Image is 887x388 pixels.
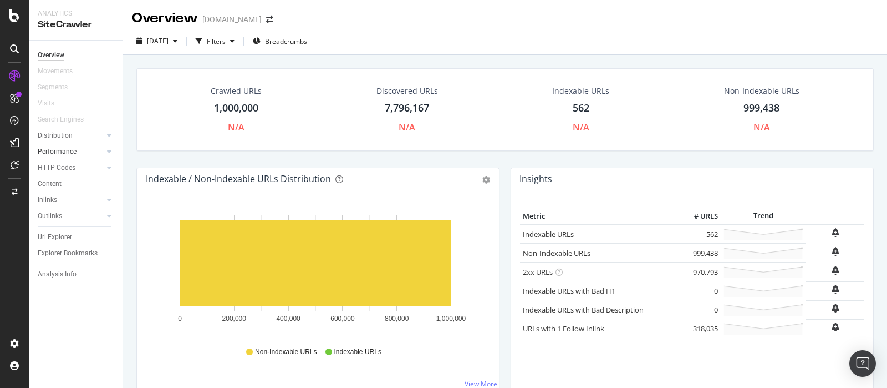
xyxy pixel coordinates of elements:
[38,98,65,109] a: Visits
[385,315,409,323] text: 800,000
[38,65,84,77] a: Movements
[676,319,721,338] td: 318,035
[676,300,721,319] td: 0
[520,208,676,225] th: Metric
[724,85,799,97] div: Non-Indexable URLs
[146,208,485,337] svg: A chart.
[676,208,721,225] th: # URLS
[222,315,247,323] text: 200,000
[832,285,839,294] div: bell-plus
[38,178,115,190] a: Content
[38,194,57,206] div: Inlinks
[38,98,54,109] div: Visits
[146,173,331,184] div: Indexable / Non-Indexable URLs Distribution
[276,315,300,323] text: 400,000
[38,82,68,93] div: Segments
[523,248,590,258] a: Non-Indexable URLs
[38,49,64,61] div: Overview
[519,172,552,187] h4: Insights
[38,130,104,142] a: Distribution
[132,9,198,28] div: Overview
[38,146,77,158] div: Performance
[573,121,589,134] div: N/A
[248,32,312,50] button: Breadcrumbs
[523,229,574,239] a: Indexable URLs
[38,269,115,280] a: Analysis Info
[38,82,79,93] a: Segments
[676,281,721,300] td: 0
[523,267,553,277] a: 2xx URLs
[385,101,429,115] div: 7,796,167
[265,37,307,46] span: Breadcrumbs
[178,315,182,323] text: 0
[832,304,839,313] div: bell-plus
[38,248,115,259] a: Explorer Bookmarks
[38,49,115,61] a: Overview
[211,85,262,97] div: Crawled URLs
[255,347,317,357] span: Non-Indexable URLs
[334,347,381,357] span: Indexable URLs
[38,194,104,206] a: Inlinks
[753,121,770,134] div: N/A
[38,248,98,259] div: Explorer Bookmarks
[330,315,355,323] text: 600,000
[38,18,114,31] div: SiteCrawler
[832,247,839,256] div: bell-plus
[38,231,115,243] a: Url Explorer
[38,9,114,18] div: Analytics
[38,210,104,222] a: Outlinks
[552,85,609,97] div: Indexable URLs
[202,14,262,25] div: [DOMAIN_NAME]
[523,286,615,296] a: Indexable URLs with Bad H1
[228,121,244,134] div: N/A
[266,16,273,23] div: arrow-right-arrow-left
[399,121,415,134] div: N/A
[832,266,839,275] div: bell-plus
[676,224,721,244] td: 562
[523,324,604,334] a: URLs with 1 Follow Inlink
[38,162,104,174] a: HTTP Codes
[132,32,182,50] button: [DATE]
[376,85,438,97] div: Discovered URLs
[523,305,644,315] a: Indexable URLs with Bad Description
[573,101,589,115] div: 562
[214,101,258,115] div: 1,000,000
[38,269,77,280] div: Analysis Info
[436,315,466,323] text: 1,000,000
[191,32,239,50] button: Filters
[832,323,839,331] div: bell-plus
[849,350,876,377] div: Open Intercom Messenger
[38,231,72,243] div: Url Explorer
[147,36,169,46] span: 2025 Feb. 27th
[743,101,779,115] div: 999,438
[38,130,73,142] div: Distribution
[38,114,84,125] div: Search Engines
[207,37,226,46] div: Filters
[832,228,839,237] div: bell-plus
[676,263,721,281] td: 970,793
[721,208,806,225] th: Trend
[676,244,721,263] td: 999,438
[38,114,95,125] a: Search Engines
[482,176,490,184] div: gear
[38,65,73,77] div: Movements
[38,162,75,174] div: HTTP Codes
[38,146,104,158] a: Performance
[38,178,62,190] div: Content
[38,210,62,222] div: Outlinks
